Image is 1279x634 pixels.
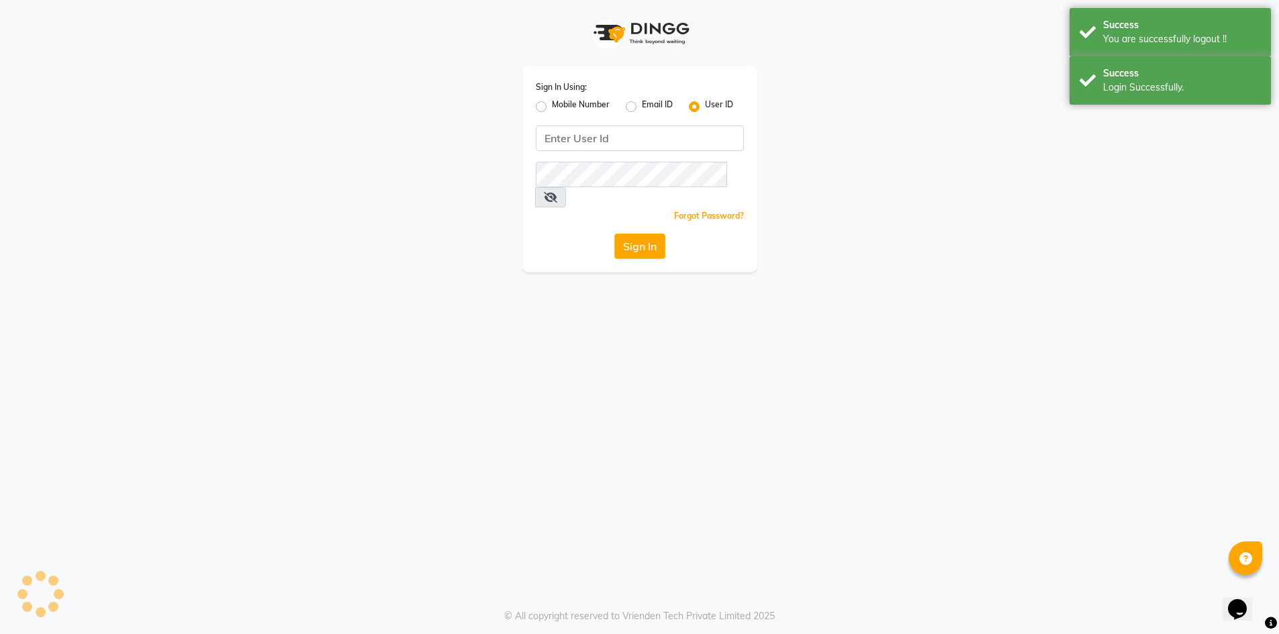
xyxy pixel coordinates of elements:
[642,99,673,115] label: Email ID
[536,162,727,187] input: Username
[1103,32,1261,46] div: You are successfully logout !!
[552,99,610,115] label: Mobile Number
[705,99,733,115] label: User ID
[1103,18,1261,32] div: Success
[614,233,665,259] button: Sign In
[536,125,744,151] input: Username
[1223,580,1266,621] iframe: chat widget
[1103,66,1261,81] div: Success
[586,13,694,53] img: logo1.svg
[536,81,587,93] label: Sign In Using:
[1103,81,1261,95] div: Login Successfully.
[674,211,744,221] a: Forgot Password?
